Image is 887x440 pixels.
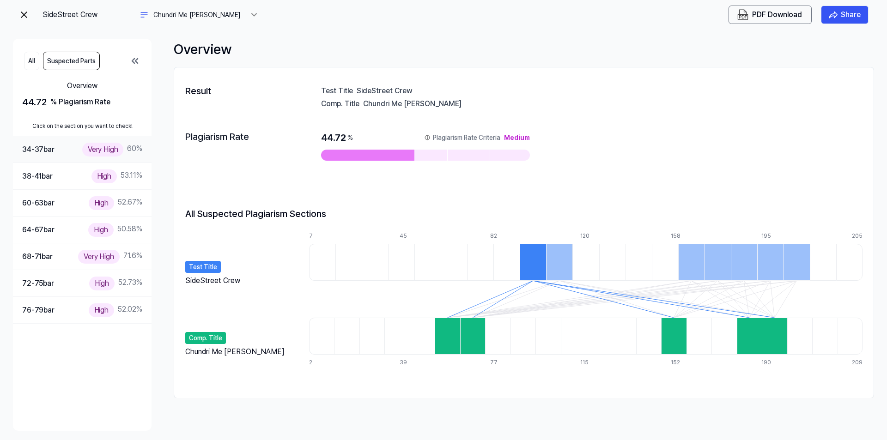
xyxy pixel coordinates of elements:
div: Test Title [321,86,353,95]
div: Overview [22,80,142,91]
div: 71.6 % [78,250,142,263]
div: 44.72 [321,131,530,144]
div: 50.58 % [88,223,142,236]
div: 205 [852,232,863,240]
div: Very High [82,143,124,156]
div: Very High [78,250,120,263]
div: Plagiarism Rate [185,131,277,143]
div: 60-63 bar [22,197,55,209]
div: 60 % [82,143,142,156]
div: SideStreet Crew [357,86,863,95]
button: Overview44.72 % Plagiarism Rate [13,74,152,116]
button: Suspected Parts [43,52,100,70]
h2: All Suspected Plagiarism Sections [185,207,326,221]
div: 39 [400,358,425,367]
div: SideStreet Crew [43,9,135,20]
div: 52.02 % [89,303,142,317]
div: SideStreet Crew [185,275,240,283]
div: 190 [761,358,786,367]
div: 82 [490,232,516,240]
div: High [89,196,114,210]
div: Comp. Title [185,332,226,344]
div: 209 [852,358,863,367]
div: 7 [309,232,335,240]
div: Overview [174,39,874,60]
div: % [347,131,353,144]
div: Test Title [185,261,221,273]
div: Chundri Me [PERSON_NAME] [153,10,246,20]
div: 68-71 bar [22,251,53,263]
img: PDF Download [737,9,748,20]
div: 38-41 bar [22,170,53,182]
img: information [424,134,431,141]
div: 120 [580,232,607,240]
div: 195 [761,232,788,240]
div: 152 [671,358,696,367]
button: PDF Download [735,9,804,20]
div: 34-37 bar [22,144,55,156]
div: Comp. Title [321,99,359,108]
img: exit [18,9,30,20]
button: Plagiarism Rate CriteriaMedium [424,131,530,144]
div: 72-75 bar [22,277,54,289]
div: 52.67 % [89,196,142,210]
div: High [88,223,114,236]
div: 53.11 % [91,169,142,183]
div: 44.72 [22,95,142,109]
div: 77 [490,358,515,367]
div: 76-79 bar [22,304,55,316]
div: Chundri Me [PERSON_NAME] [185,346,285,357]
div: Click on the section you want to check! [13,116,152,136]
button: All [24,52,39,70]
div: Plagiarism Rate Criteria [433,131,500,144]
div: 45 [400,232,426,240]
div: 64-67 bar [22,224,55,236]
div: Share [841,9,861,21]
img: share [829,10,838,19]
div: Chundri Me [PERSON_NAME] [363,99,863,108]
div: Medium [504,131,530,144]
div: % Plagiarism Rate [50,96,110,108]
img: another title [139,9,150,20]
button: Share [821,6,869,24]
div: PDF Download [752,9,802,21]
div: 52.73 % [89,277,142,290]
div: High [89,303,114,317]
div: High [89,277,115,290]
div: 2 [309,358,334,367]
div: High [91,169,117,183]
div: 158 [671,232,697,240]
div: 115 [580,358,605,367]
